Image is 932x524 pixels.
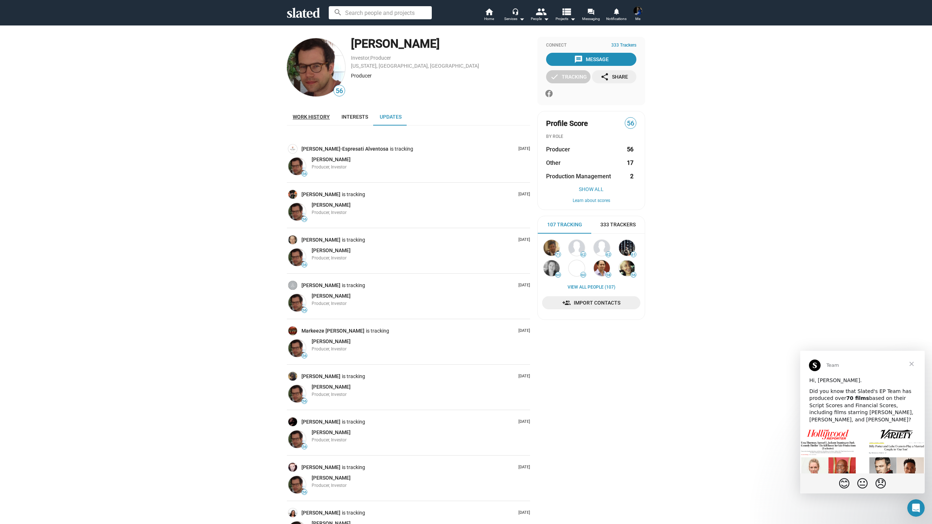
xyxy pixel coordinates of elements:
[568,15,577,23] mat-icon: arrow_drop_down
[342,464,367,471] span: is tracking
[635,15,640,23] span: Me
[485,7,493,16] mat-icon: home
[546,119,588,128] span: Profile Score
[312,346,347,352] span: Producer, Investor
[312,247,351,253] span: [PERSON_NAME]
[568,285,615,290] a: View all People (107)
[312,384,351,390] a: [PERSON_NAME]
[516,374,530,379] p: [DATE]
[312,156,351,162] span: [PERSON_NAME]
[629,5,647,24] button: Peter McCoubreyMe
[800,351,925,493] iframe: Intercom live chat message
[288,294,306,311] img: Alex Orlovsky
[550,72,559,81] mat-icon: check
[301,418,342,425] a: [PERSON_NAME]
[301,464,342,471] a: [PERSON_NAME]
[293,114,330,120] span: Work history
[288,249,306,266] img: Alex Orlovsky
[504,15,525,23] div: Services
[312,392,347,397] span: Producer, Investor
[342,373,367,380] span: is tracking
[582,15,600,23] span: Messaging
[600,70,628,83] div: Share
[342,282,367,289] span: is tracking
[312,156,351,163] a: [PERSON_NAME]
[312,429,351,436] a: [PERSON_NAME]
[312,429,351,435] span: [PERSON_NAME]
[312,202,351,209] a: [PERSON_NAME]
[288,158,306,175] img: Alex Orlovsky
[312,202,351,208] span: [PERSON_NAME]
[516,419,530,425] p: [DATE]
[604,7,629,23] a: Notifications
[288,372,297,381] img: Sylvia Macura
[312,255,347,261] span: Producer, Investor
[512,8,518,15] mat-icon: headset_mic
[370,56,370,60] span: ,
[351,55,370,61] a: Investor
[516,192,530,197] p: [DATE]
[542,15,550,23] mat-icon: arrow_drop_down
[301,191,342,198] a: [PERSON_NAME]
[547,221,582,228] span: 107 Tracking
[288,203,306,221] img: Alex Orlovsky
[287,108,336,126] a: Work history
[288,326,297,335] img: Markeeze Cobin
[288,463,297,472] img: Christine Black
[633,7,642,15] img: Peter McCoubrey
[546,43,636,48] div: Connect
[288,235,297,244] img: Terry Luke Podnar
[631,253,636,257] span: 61
[351,72,530,79] div: Producer
[594,260,610,276] img: Peter Phok
[561,6,572,17] mat-icon: view_list
[288,430,306,448] img: Alex Orlovsky
[606,253,611,257] span: 62
[619,260,635,276] img: Kathryn Dean
[546,186,636,192] button: Show All
[302,263,307,267] span: 56
[600,72,609,81] mat-icon: share
[370,55,391,61] a: Producer
[301,509,342,516] a: [PERSON_NAME]
[390,146,415,152] span: is tracking
[312,301,347,306] span: Producer, Investor
[556,253,561,257] span: 71
[301,237,342,243] a: [PERSON_NAME]
[312,210,347,215] span: Producer, Investor
[546,70,591,83] button: Tracking
[351,63,479,69] a: [US_STATE], [GEOGRAPHIC_DATA], [GEOGRAPHIC_DATA]
[613,8,620,15] mat-icon: notifications
[302,217,307,222] span: 56
[312,293,351,299] span: [PERSON_NAME]
[546,198,636,204] button: Learn about scores
[546,53,636,66] button: Message
[578,7,604,23] a: Messaging
[546,159,561,167] span: Other
[301,327,366,334] a: Markeeze [PERSON_NAME]
[516,146,530,152] p: [DATE]
[548,296,635,309] span: Import Contacts
[556,15,576,23] span: Projects
[342,509,367,516] span: is tracking
[546,134,636,140] div: BY ROLE
[553,7,578,23] button: Projects
[631,273,636,277] span: 56
[569,240,585,256] img: Jamie Patricof
[516,237,530,243] p: [DATE]
[288,508,297,517] img: Jade Richard-Craven
[380,114,402,120] span: Updates
[312,437,347,442] span: Producer, Investor
[288,144,297,153] img: Manuel González-Espresati Alventosa
[342,191,367,198] span: is tracking
[502,7,527,23] button: Services
[542,296,640,309] a: Import Contacts
[569,260,585,276] img: Neal Dodson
